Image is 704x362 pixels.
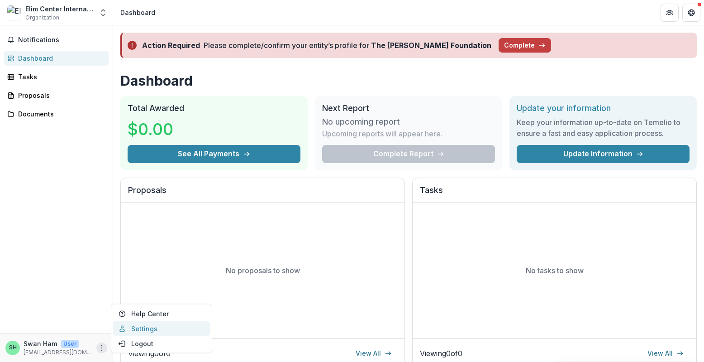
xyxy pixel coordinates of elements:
[96,343,107,353] button: More
[661,4,679,22] button: Partners
[226,265,300,276] p: No proposals to show
[128,103,300,113] h2: Total Awarded
[24,339,57,348] p: Swan Ham
[117,6,159,19] nav: breadcrumb
[4,33,109,47] button: Notifications
[128,185,397,203] h2: Proposals
[322,117,400,127] h3: No upcoming report
[526,265,584,276] p: No tasks to show
[120,72,697,89] h1: Dashboard
[97,4,109,22] button: Open entity switcher
[371,41,491,50] strong: The [PERSON_NAME] Foundation
[4,88,109,103] a: Proposals
[128,145,300,163] button: See All Payments
[4,51,109,66] a: Dashboard
[204,40,491,51] div: Please complete/confirm your entity’s profile for
[517,103,690,113] h2: Update your information
[25,14,59,22] span: Organization
[4,106,109,121] a: Documents
[128,117,195,141] h3: $0.00
[9,345,17,351] div: Swan Ham
[24,348,93,357] p: [EMAIL_ADDRESS][DOMAIN_NAME]
[517,117,690,139] h3: Keep your information up-to-date on Temelio to ensure a fast and easy application process.
[18,91,102,100] div: Proposals
[420,348,462,359] p: Viewing 0 of 0
[18,72,102,82] div: Tasks
[4,69,109,84] a: Tasks
[7,5,22,20] img: Elim Center International
[18,109,102,119] div: Documents
[128,348,171,359] p: Viewing 0 of 0
[350,346,397,361] a: View All
[420,185,689,203] h2: Tasks
[682,4,700,22] button: Get Help
[18,36,105,44] span: Notifications
[642,346,689,361] a: View All
[499,38,551,53] button: Complete
[18,53,102,63] div: Dashboard
[142,40,200,51] div: Action Required
[322,103,495,113] h2: Next Report
[322,128,442,139] p: Upcoming reports will appear here.
[61,340,79,348] p: User
[120,8,155,17] div: Dashboard
[25,4,93,14] div: Elim Center International
[517,145,690,163] a: Update Information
